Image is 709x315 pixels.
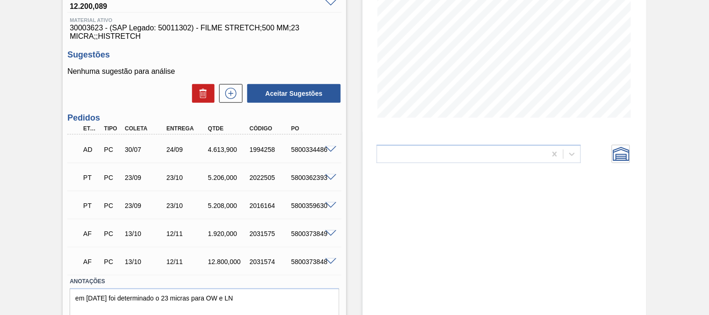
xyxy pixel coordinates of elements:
[81,167,101,188] div: Pedido em Trânsito
[102,125,122,132] div: Tipo
[83,230,99,237] p: AF
[206,146,251,153] div: 4.613,900
[164,174,210,181] div: 23/10/2025
[289,202,335,209] div: 5800359630
[206,258,251,265] div: 12.800,000
[81,195,101,216] div: Pedido em Trânsito
[206,230,251,237] div: 1.920,000
[164,125,210,132] div: Entrega
[247,202,293,209] div: 2016164
[164,146,210,153] div: 24/09/2025
[122,146,168,153] div: 30/07/2025
[247,230,293,237] div: 2031575
[122,258,168,265] div: 13/10/2025
[122,230,168,237] div: 13/10/2025
[102,258,122,265] div: Pedido de Compra
[289,230,335,237] div: 5800373849
[247,174,293,181] div: 2022505
[83,146,99,153] p: AD
[102,174,122,181] div: Pedido de Compra
[67,50,342,60] h3: Sugestões
[70,17,339,23] span: Material ativo
[122,125,168,132] div: Coleta
[206,202,251,209] div: 5.208,000
[247,125,293,132] div: Código
[164,258,210,265] div: 12/11/2025
[247,258,293,265] div: 2031574
[81,223,101,244] div: Aguardando Faturamento
[102,230,122,237] div: Pedido de Compra
[164,230,210,237] div: 12/11/2025
[83,174,99,181] p: PT
[206,174,251,181] div: 5.206,000
[247,146,293,153] div: 1994258
[81,139,101,160] div: Aguardando Descarga
[289,146,335,153] div: 5800334486
[289,174,335,181] div: 5800362393
[187,84,215,103] div: Excluir Sugestões
[164,202,210,209] div: 23/10/2025
[70,0,321,10] span: 12.200,089
[206,125,251,132] div: Qtde
[83,258,99,265] p: AF
[102,146,122,153] div: Pedido de Compra
[70,24,339,41] span: 30003623 - (SAP Legado: 50011302) - FILME STRETCH;500 MM;23 MICRA;;HISTRETCH
[83,202,99,209] p: PT
[67,113,342,123] h3: Pedidos
[243,83,342,104] div: Aceitar Sugestões
[70,275,339,288] label: Anotações
[102,202,122,209] div: Pedido de Compra
[289,125,335,132] div: PO
[289,258,335,265] div: 5800373848
[81,251,101,272] div: Aguardando Faturamento
[122,202,168,209] div: 23/09/2025
[67,67,342,76] p: Nenhuma sugestão para análise
[247,84,341,103] button: Aceitar Sugestões
[122,174,168,181] div: 23/09/2025
[215,84,243,103] div: Nova sugestão
[81,125,101,132] div: Etapa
